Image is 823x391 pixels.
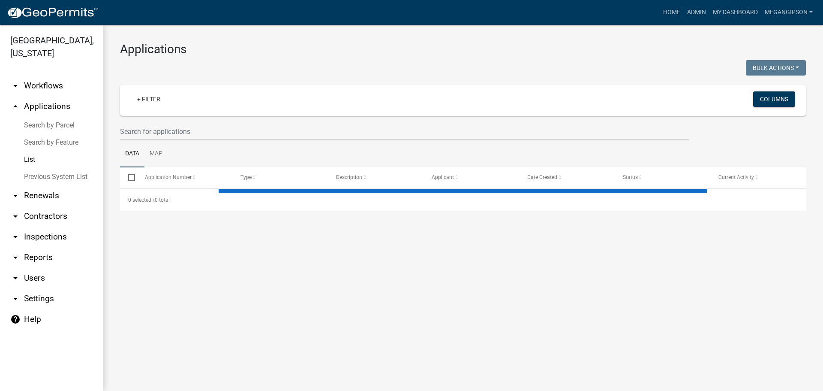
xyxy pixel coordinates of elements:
div: 0 total [120,189,806,211]
i: arrow_drop_down [10,232,21,242]
span: Application Number [145,174,192,180]
i: arrow_drop_down [10,273,21,283]
button: Bulk Actions [746,60,806,76]
a: megangipson [761,4,816,21]
input: Search for applications [120,123,689,140]
datatable-header-cell: Type [232,167,327,188]
a: + Filter [130,91,167,107]
a: Admin [684,4,709,21]
datatable-header-cell: Date Created [519,167,615,188]
i: help [10,314,21,324]
a: My Dashboard [709,4,761,21]
span: Applicant [432,174,454,180]
datatable-header-cell: Application Number [136,167,232,188]
button: Columns [753,91,795,107]
span: Status [623,174,638,180]
h3: Applications [120,42,806,57]
i: arrow_drop_up [10,101,21,112]
span: Date Created [527,174,557,180]
datatable-header-cell: Applicant [424,167,519,188]
datatable-header-cell: Description [328,167,424,188]
datatable-header-cell: Status [615,167,710,188]
a: Data [120,140,144,168]
span: Description [336,174,362,180]
span: Current Activity [718,174,754,180]
a: Home [660,4,684,21]
datatable-header-cell: Select [120,167,136,188]
a: Map [144,140,168,168]
datatable-header-cell: Current Activity [710,167,806,188]
i: arrow_drop_down [10,294,21,304]
span: Type [240,174,252,180]
i: arrow_drop_down [10,191,21,201]
i: arrow_drop_down [10,81,21,91]
span: 0 selected / [128,197,155,203]
i: arrow_drop_down [10,252,21,263]
i: arrow_drop_down [10,211,21,221]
